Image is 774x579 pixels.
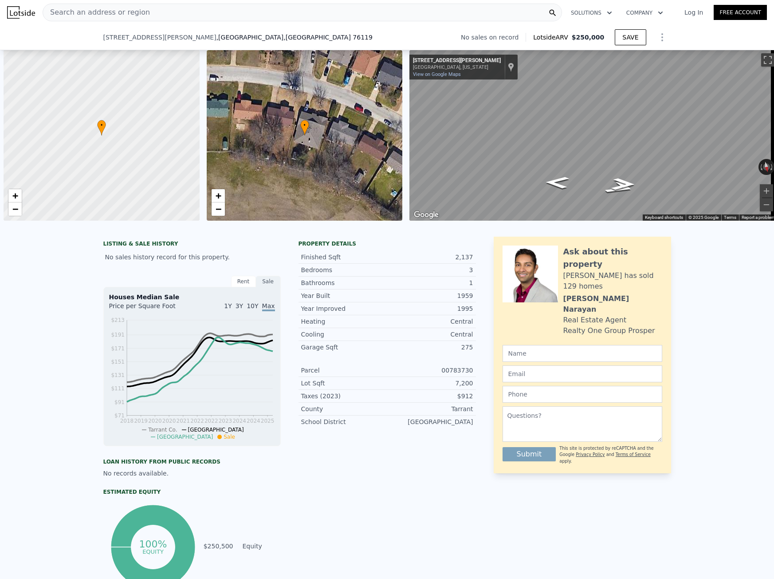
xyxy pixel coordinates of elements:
tspan: 2021 [176,418,190,424]
a: Zoom out [212,202,225,216]
div: Sale [256,276,281,287]
div: Bedrooms [301,266,387,274]
div: $912 [387,392,473,401]
div: • [300,120,309,135]
button: Submit [503,447,556,461]
span: • [300,121,309,129]
span: • [97,121,106,129]
div: Price per Square Foot [109,301,192,316]
tspan: $71 [114,412,125,419]
td: Equity [241,541,281,551]
div: Heating [301,317,387,326]
div: Central [387,330,473,339]
div: Real Estate Agent [563,315,627,325]
div: Property details [299,240,476,247]
tspan: 2023 [218,418,232,424]
tspan: $213 [111,317,125,323]
img: Lotside [7,6,35,19]
span: , [GEOGRAPHIC_DATA] [216,33,373,42]
a: Show location on map [508,62,514,72]
span: 1Y [224,302,232,309]
tspan: 2020 [162,418,176,424]
div: Central [387,317,473,326]
path: Go West, Virgil St [601,175,645,193]
div: Garage Sqft [301,343,387,352]
span: Sale [224,434,235,440]
div: Year Built [301,291,387,300]
div: 00783730 [387,366,473,375]
img: Google [412,209,441,221]
tspan: 2022 [204,418,218,424]
div: Lot Sqft [301,379,387,388]
span: Tarrant Co. [148,427,177,433]
tspan: $191 [111,332,125,338]
button: SAVE [615,29,646,45]
div: No records available. [103,469,281,478]
div: 1 [387,278,473,287]
input: Email [503,365,662,382]
div: Loan history from public records [103,458,281,465]
span: 3Y [236,302,243,309]
button: Keyboard shortcuts [645,214,683,221]
span: , [GEOGRAPHIC_DATA] 76119 [283,34,373,41]
div: 2,137 [387,253,473,262]
div: 7,200 [387,379,473,388]
tspan: $131 [111,372,125,378]
button: Reset the view [762,159,772,175]
tspan: 2024 [247,418,260,424]
span: [GEOGRAPHIC_DATA] [157,434,213,440]
button: Solutions [564,5,619,21]
div: Tarrant [387,405,473,413]
div: • [97,120,106,135]
tspan: $91 [114,399,125,405]
a: Zoom in [212,189,225,202]
div: 1959 [387,291,473,300]
a: Zoom in [8,189,22,202]
a: Terms (opens in new tab) [724,215,736,220]
span: © 2025 Google [688,215,719,220]
div: [GEOGRAPHIC_DATA] [387,417,473,426]
a: Terms of Service [616,452,651,457]
a: Free Account [714,5,767,20]
button: Zoom out [760,198,773,211]
td: $250,500 [203,541,234,551]
div: Year Improved [301,304,387,313]
div: Taxes (2023) [301,392,387,401]
div: No sales on record [461,33,526,42]
tspan: equity [142,548,164,555]
button: Rotate counterclockwise [758,159,763,175]
tspan: 2019 [134,418,148,424]
div: Parcel [301,366,387,375]
span: Lotside ARV [533,33,571,42]
tspan: 2020 [148,418,162,424]
div: County [301,405,387,413]
tspan: 2024 [232,418,246,424]
path: Go East, Virgil St [535,174,579,191]
span: + [12,190,18,201]
span: Max [262,302,275,311]
tspan: $151 [111,359,125,365]
button: Company [619,5,670,21]
div: 3 [387,266,473,274]
div: Finished Sqft [301,253,387,262]
tspan: 2025 [260,418,274,424]
div: Realty One Group Prosper [563,325,655,336]
span: 10Y [247,302,258,309]
a: Zoom out [8,202,22,216]
div: Estimated Equity [103,488,281,496]
div: 1995 [387,304,473,313]
tspan: 100% [139,539,167,550]
span: Search an address or region [43,7,150,18]
input: Phone [503,386,662,403]
span: $250,000 [572,34,605,41]
div: Rent [231,276,256,287]
span: [STREET_ADDRESS][PERSON_NAME] [103,33,216,42]
div: School District [301,417,387,426]
div: [PERSON_NAME] has sold 129 homes [563,270,662,292]
button: Show Options [653,28,671,46]
div: Bathrooms [301,278,387,287]
span: + [215,190,221,201]
span: − [12,203,18,214]
a: View on Google Maps [413,71,461,77]
a: Open this area in Google Maps (opens a new window) [412,209,441,221]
